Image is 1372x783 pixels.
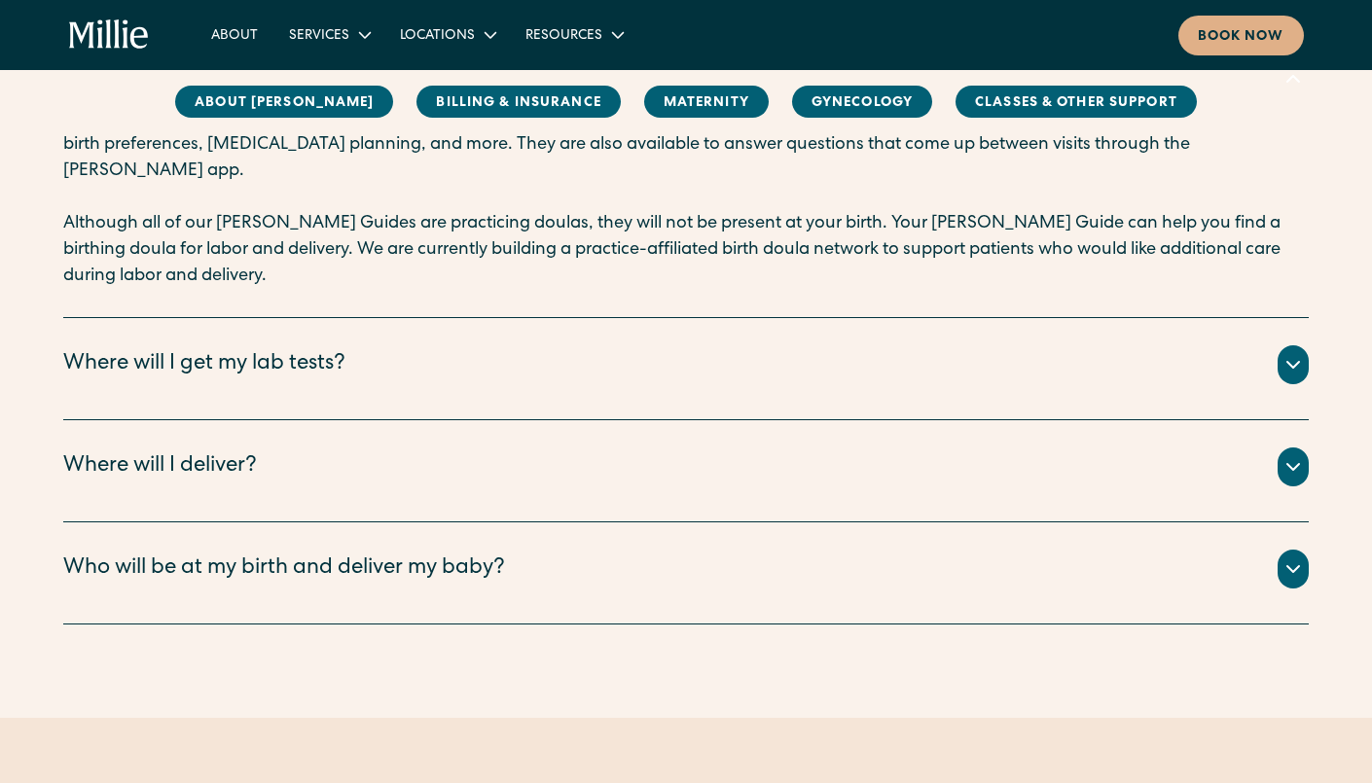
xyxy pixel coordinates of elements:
div: Where will I get my lab tests? [63,349,345,381]
a: MAternity [644,86,769,118]
div: Who will be at my birth and deliver my baby? [63,553,505,586]
a: home [69,19,150,51]
p: Although all of our [PERSON_NAME] Guides are practicing doulas, they will not be present at your ... [63,211,1309,290]
a: Billing & Insurance [416,86,620,118]
div: Services [273,18,384,51]
p: ‍ [63,185,1309,211]
div: Resources [525,26,602,47]
a: About [PERSON_NAME] [175,86,393,118]
a: Book now [1178,16,1304,55]
p: Every patient is paired with a [PERSON_NAME] Guide, who is a practicing doula. They will meet wit... [63,106,1309,185]
div: Locations [384,18,510,51]
div: Resources [510,18,637,51]
a: About [196,18,273,51]
div: Services [289,26,349,47]
div: Book now [1198,27,1284,48]
div: Where will I deliver? [63,451,257,483]
a: Gynecology [792,86,932,118]
a: Classes & Other Support [956,86,1197,118]
div: Locations [400,26,475,47]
